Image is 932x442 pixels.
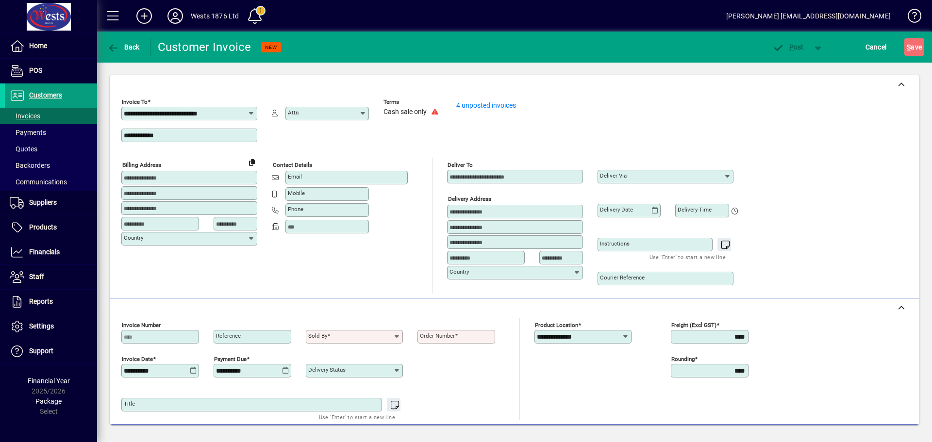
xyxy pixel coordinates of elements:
span: NEW [265,44,277,50]
a: POS [5,59,97,83]
button: Back [105,38,142,56]
a: Support [5,339,97,363]
a: Suppliers [5,191,97,215]
span: ave [907,39,922,55]
mat-hint: Use 'Enter' to start a new line [649,251,726,262]
span: Payments [10,129,46,136]
mat-label: Phone [288,206,303,213]
span: P [789,43,794,51]
mat-label: Delivery time [678,206,712,213]
button: Copy to Delivery address [244,154,260,170]
span: Back [107,43,140,51]
span: Communications [10,178,67,186]
a: Payments [5,124,97,141]
mat-label: Mobile [288,190,305,196]
mat-label: Reference [216,332,241,339]
a: Quotes [5,141,97,157]
mat-label: Invoice date [122,356,153,362]
span: Financial Year [28,377,70,385]
mat-label: Country [124,234,143,241]
a: Reports [5,290,97,314]
span: POS [29,66,42,74]
mat-label: Email [288,173,302,180]
mat-label: Freight (excl GST) [671,322,716,328]
mat-label: Deliver To [448,162,473,168]
mat-label: Invoice To [122,98,148,105]
div: Customer Invoice [158,39,251,55]
a: 4 unposted invoices [456,101,516,109]
a: Home [5,34,97,58]
button: Post [767,38,809,56]
a: Knowledge Base [900,2,920,33]
span: Suppliers [29,198,57,206]
span: S [907,43,911,51]
span: Home [29,42,47,49]
mat-label: Order number [420,332,455,339]
button: Add [129,7,160,25]
span: Staff [29,273,44,280]
a: Backorders [5,157,97,174]
button: Profile [160,7,191,25]
mat-label: Courier Reference [600,274,645,281]
mat-label: Delivery status [308,366,346,373]
span: Terms [383,99,442,105]
mat-label: Deliver via [600,172,627,179]
span: Settings [29,322,54,330]
a: Communications [5,174,97,190]
mat-label: Title [124,400,135,407]
span: Support [29,347,53,355]
mat-hint: Use 'Enter' to start a new line [319,411,395,423]
span: Customers [29,91,62,99]
span: Reports [29,297,53,305]
div: Wests 1876 Ltd [191,8,239,24]
mat-label: Invoice number [122,322,161,328]
span: Products [29,223,57,231]
app-page-header-button: Back [97,38,150,56]
span: Quotes [10,145,37,153]
mat-label: Payment due [214,356,247,362]
a: Financials [5,240,97,264]
mat-label: Sold by [308,332,327,339]
mat-label: Instructions [600,240,630,247]
a: Products [5,215,97,240]
button: Save [904,38,924,56]
a: Staff [5,265,97,289]
mat-label: Delivery date [600,206,633,213]
button: Cancel [863,38,889,56]
a: Settings [5,314,97,339]
mat-label: Country [449,268,469,275]
span: Package [35,397,62,405]
span: Financials [29,248,60,256]
mat-label: Product location [535,322,578,328]
span: Backorders [10,162,50,169]
span: ost [772,43,804,51]
span: Cancel [865,39,887,55]
mat-label: Attn [288,109,299,116]
mat-label: Rounding [671,356,695,362]
span: Cash sale only [383,108,427,116]
div: [PERSON_NAME] [EMAIL_ADDRESS][DOMAIN_NAME] [726,8,891,24]
span: Invoices [10,112,40,120]
a: Invoices [5,108,97,124]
